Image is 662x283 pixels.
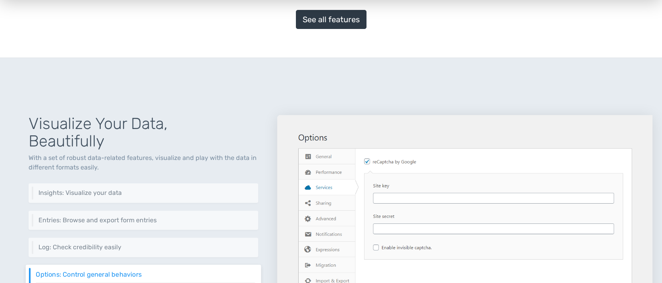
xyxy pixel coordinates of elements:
[36,271,255,278] h6: Options: Control general behaviors
[38,196,252,197] p: Visualize your poll's data in an elegant way including charts that covers different representatio...
[29,115,258,150] h1: Visualize Your Data, Beautifully
[38,223,252,224] p: Browse form entries and export them easily to different formats such as CSV, JSON, and HTML.
[38,217,252,224] h6: Entries: Browse and export form entries
[38,244,252,251] h6: Log: Check credibility easily
[296,10,366,29] a: See all features
[29,153,258,172] p: With a set of robust data-related features, visualize and play with the data in different formats...
[38,189,252,196] h6: Insights: Visualize your data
